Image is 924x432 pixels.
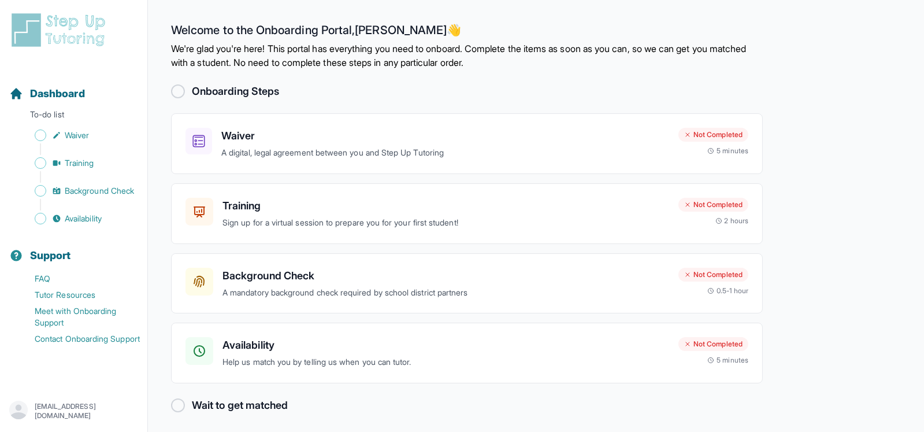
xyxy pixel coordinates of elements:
[30,248,71,264] span: Support
[171,42,763,69] p: We're glad you're here! This portal has everything you need to onboard. Complete the items as soo...
[30,86,85,102] span: Dashboard
[9,271,147,287] a: FAQ
[9,12,112,49] img: logo
[9,287,147,303] a: Tutor Resources
[678,268,748,282] div: Not Completed
[9,211,147,227] a: Availability
[171,183,763,244] a: TrainingSign up for a virtual session to prepare you for your first student!Not Completed2 hours
[678,337,748,351] div: Not Completed
[9,401,138,422] button: [EMAIL_ADDRESS][DOMAIN_NAME]
[715,216,749,226] div: 2 hours
[707,146,748,156] div: 5 minutes
[171,23,763,42] h2: Welcome to the Onboarding Portal, [PERSON_NAME] 👋
[222,286,669,300] p: A mandatory background check required by school district partners
[9,331,147,347] a: Contact Onboarding Support
[5,109,143,125] p: To-do list
[9,86,85,102] a: Dashboard
[65,213,102,224] span: Availability
[171,113,763,174] a: WaiverA digital, legal agreement between you and Step Up TutoringNot Completed5 minutes
[222,198,669,214] h3: Training
[221,146,669,160] p: A digital, legal agreement between you and Step Up Tutoring
[678,128,748,142] div: Not Completed
[678,198,748,212] div: Not Completed
[35,402,138,420] p: [EMAIL_ADDRESS][DOMAIN_NAME]
[222,356,669,369] p: Help us match you by telling us when you can tutor.
[5,67,143,106] button: Dashboard
[9,127,147,143] a: Waiver
[192,83,279,99] h2: Onboarding Steps
[171,253,763,314] a: Background CheckA mandatory background check required by school district partnersNot Completed0.5...
[9,303,147,331] a: Meet with Onboarding Support
[222,216,669,230] p: Sign up for a virtual session to prepare you for your first student!
[221,128,669,144] h3: Waiver
[9,183,147,199] a: Background Check
[5,229,143,268] button: Support
[171,323,763,383] a: AvailabilityHelp us match you by telling us when you can tutor.Not Completed5 minutes
[65,130,89,141] span: Waiver
[192,397,288,413] h2: Wait to get matched
[65,185,134,197] span: Background Check
[65,157,94,169] span: Training
[707,356,748,365] div: 5 minutes
[707,286,748,296] div: 0.5-1 hour
[222,268,669,284] h3: Background Check
[222,337,669,353] h3: Availability
[9,155,147,171] a: Training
